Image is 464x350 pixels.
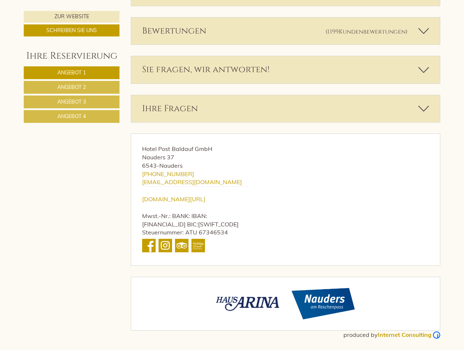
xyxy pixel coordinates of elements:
div: Sie fragen, wir antworten! [131,56,440,83]
span: Nauders 37 [142,153,174,161]
span: Angebot 3 [57,98,86,105]
span: Nauders [159,162,183,169]
span: 6543 [142,162,157,169]
div: produced by [24,331,440,339]
span: Angebot 2 [57,84,86,90]
span: : ATU 67346534 [182,229,228,236]
a: Schreiben Sie uns [24,24,119,36]
span: : BANK: IBAN: [FINANCIAL_ID] BIC:[SWIFT_CODE] [142,212,239,228]
span: Angebot 4 [57,113,86,120]
a: [PHONE_NUMBER] [142,170,194,178]
small: (1199 ) [326,28,407,36]
img: Logo Internet Consulting [433,331,440,339]
a: Internet Consulting [378,331,440,338]
span: Angebot 1 [57,69,86,76]
div: Ihre Fragen [131,95,440,122]
span: Hotel Post Baldauf GmbH [142,145,212,152]
b: Internet Consulting [378,331,431,338]
a: Zur Website [24,11,119,23]
div: - Mwst.-Nr. Steuernummer [131,134,260,265]
a: [DOMAIN_NAME][URL] [142,195,205,203]
div: Ihre Reservierung [24,49,119,63]
a: [EMAIL_ADDRESS][DOMAIN_NAME] [142,178,242,186]
span: Kundenbewertungen [339,28,406,36]
div: Bewertungen [131,17,440,44]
